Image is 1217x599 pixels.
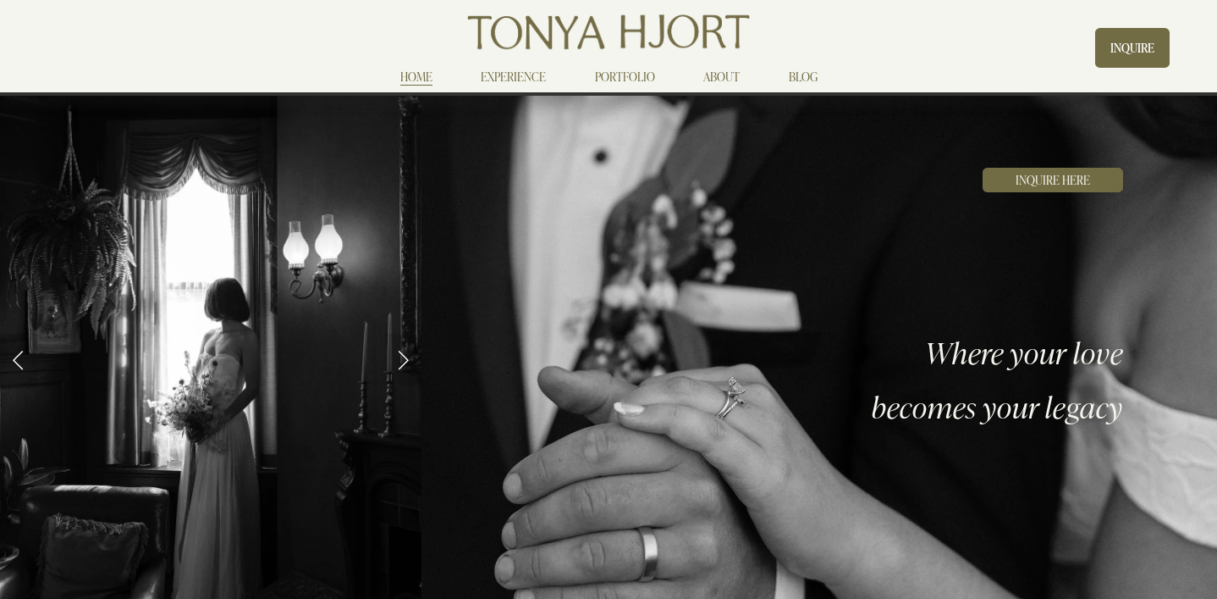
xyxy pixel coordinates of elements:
[983,168,1123,192] a: INQUIRE HERE
[749,337,1123,368] h3: Where your love
[789,67,818,87] a: BLOG
[464,8,752,56] img: Tonya Hjort
[481,67,546,87] a: EXPERIENCE
[749,391,1123,422] h3: becomes your legacy
[703,67,740,87] a: ABOUT
[384,334,421,385] a: Next Slide
[400,67,432,87] a: HOME
[1095,28,1170,68] a: INQUIRE
[595,67,655,87] a: PORTFOLIO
